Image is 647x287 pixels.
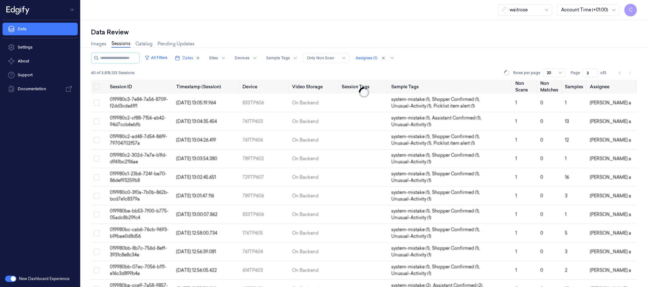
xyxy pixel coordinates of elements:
[432,226,481,233] span: Shopper Confirmed (1) ,
[391,196,431,202] span: Unusual-Activity (1)
[432,152,481,159] span: Shopper Confirmed (1) ,
[540,230,543,236] span: 0
[513,80,538,94] th: Non Scans
[540,156,543,161] span: 0
[590,212,631,217] span: [PERSON_NAME] a
[3,69,78,81] a: Support
[391,152,432,159] span: system-mistake (1) ,
[292,100,319,106] div: On Backend
[93,174,100,180] button: Select row
[292,193,319,199] div: On Backend
[571,70,580,76] span: Page
[432,189,481,196] span: Shopper Confirmed (1) ,
[243,267,287,274] div: 614TP603
[515,174,517,180] span: 1
[565,249,567,255] span: 3
[292,174,319,181] div: On Backend
[176,137,216,143] span: [DATE] 13:04:26.419
[91,28,637,37] div: Data Review
[391,133,432,140] span: system-mistake (1) ,
[110,208,169,220] span: 019980be-bb53-7f00-b775-05adc8b29fc4
[391,208,432,214] span: system-mistake (1) ,
[432,245,481,252] span: Shopper Confirmed (1) ,
[391,270,431,277] span: Unusual-Activity (1)
[3,55,78,67] button: About
[434,103,475,109] span: Picklist item alert (1)
[391,159,431,165] span: Unusual-Activity (1)
[515,212,517,217] span: 1
[93,155,100,162] button: Select row
[110,97,168,109] span: 019980c3-7e84-7a56-8709-f2dd3cda61f1
[176,249,216,255] span: [DATE] 12:56:39.081
[391,140,434,147] span: Unusual-Activity (1) ,
[292,155,319,162] div: On Backend
[183,55,193,61] span: Dates
[587,80,637,94] th: Assignee
[515,100,517,106] span: 1
[110,171,167,183] span: 019980c1-23b6-724f-be70-86def93259b8
[590,174,631,180] span: [PERSON_NAME] a
[176,267,217,273] span: [DATE] 12:56:05.422
[565,119,569,124] span: 13
[110,152,167,165] span: 019980c2-302d-7e7e-b1fd-d961bc2116ae
[176,193,214,199] span: [DATE] 13:01:47.116
[110,190,169,202] span: 019980c0-3f0a-7b0b-862b-bcd7e1c8379a
[172,53,203,63] button: Dates
[565,100,566,106] span: 1
[243,211,287,218] div: 833TP606
[565,156,566,161] span: 1
[142,53,170,63] button: All Filters
[540,193,543,199] span: 0
[540,267,543,273] span: 0
[290,80,339,94] th: Video Storage
[292,267,319,274] div: On Backend
[243,249,287,255] div: 761TP604
[292,118,319,125] div: On Backend
[432,96,481,103] span: Shopper Confirmed (1) ,
[590,267,631,273] span: [PERSON_NAME] a
[391,264,432,270] span: system-mistake (1) ,
[243,174,287,181] div: 729TP607
[158,41,195,47] a: Pending Updates
[93,118,100,125] button: Select row
[600,70,610,76] span: of 3
[176,212,218,217] span: [DATE] 13:00:07.862
[565,137,569,143] span: 12
[391,96,432,103] span: system-mistake (1) ,
[292,211,319,218] div: On Backend
[243,118,287,125] div: 761TP603
[391,177,431,184] span: Unusual-Activity (1)
[515,193,517,199] span: 1
[292,230,319,237] div: On Backend
[174,80,240,94] th: Timestamp (Session)
[391,245,432,252] span: system-mistake (1) ,
[93,230,100,236] button: Select row
[565,174,569,180] span: 16
[243,100,287,106] div: 833TP606
[515,119,517,124] span: 1
[515,267,517,273] span: 1
[243,155,287,162] div: 789TP602
[3,41,78,54] a: Settings
[565,212,566,217] span: 1
[624,4,637,16] button: C
[91,41,106,47] a: Images
[93,84,100,90] button: Select all
[110,227,169,239] span: 019980bc-cab6-76cb-9693-b9fbae0d8d56
[339,80,389,94] th: Session Tags
[391,252,431,258] span: Unusual-Activity (1)
[540,137,543,143] span: 0
[540,174,543,180] span: 0
[562,80,587,94] th: Samples
[176,119,217,124] span: [DATE] 13:04:35.454
[93,193,100,199] button: Select row
[176,100,216,106] span: [DATE] 13:05:19.964
[176,230,217,236] span: [DATE] 12:58:00.734
[538,80,563,94] th: Non Matches
[93,211,100,218] button: Select row
[432,264,481,270] span: Shopper Confirmed (1) ,
[540,100,543,106] span: 0
[432,133,481,140] span: Shopper Confirmed (1) ,
[176,174,216,180] span: [DATE] 13:02:45.651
